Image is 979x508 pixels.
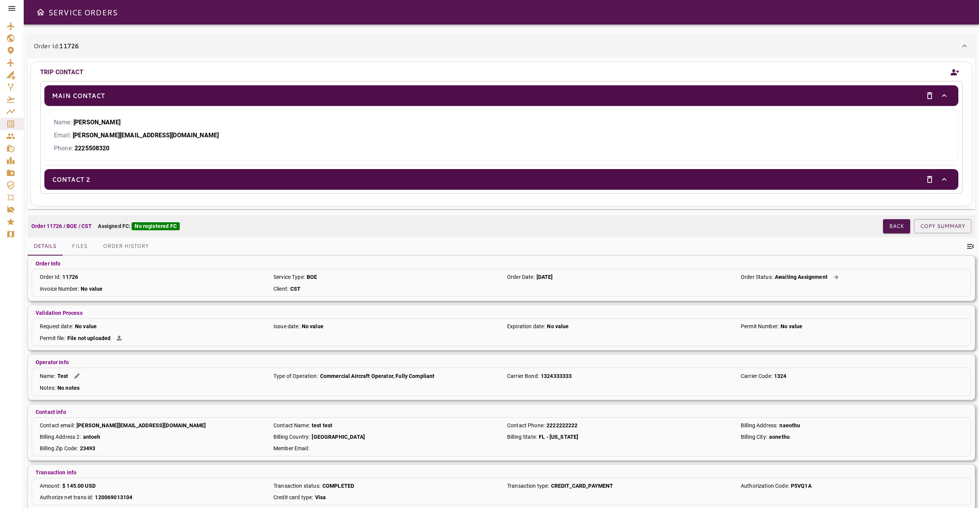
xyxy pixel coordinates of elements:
[40,433,81,441] p: Billing Address 2 :
[273,273,305,281] p: Service Type :
[73,132,219,139] b: [PERSON_NAME][EMAIL_ADDRESS][DOMAIN_NAME]
[57,372,68,380] p: Test
[44,169,958,190] div: Contact 2deletetoggle
[779,422,800,429] p: naeothu
[40,273,60,281] p: Order Id :
[775,273,828,281] p: Awaiting Assignment
[62,482,96,490] p: $ 145.00 USD
[883,219,910,233] button: Back
[273,422,310,429] p: Contact Name :
[923,89,936,102] button: delete
[507,422,545,429] p: Contact Phone :
[75,145,110,152] b: 2225508320
[40,482,60,490] p: Amount :
[273,285,288,293] p: Client :
[31,222,92,230] p: Order 11726 / BOE / CST
[769,433,790,441] p: aonethu
[52,175,90,184] p: Contact 2
[71,372,83,380] button: Edit
[914,219,971,233] button: COPY SUMMARY
[741,482,789,490] p: Authorization Code :
[273,493,313,501] p: Credit card type :
[80,444,96,452] p: 23493
[40,334,65,342] p: Permit file :
[507,322,545,330] p: Expiration date :
[320,372,435,380] p: Commercial Aircraft Operator, Fully Compliant
[307,273,317,281] p: BOE
[62,237,97,256] button: Files
[947,63,963,81] button: Add new contact
[40,322,73,330] p: Request date :
[62,273,78,281] p: 11726
[54,131,949,140] p: Email:
[28,58,975,209] div: Order Id:11726
[36,260,61,267] p: Order Info
[36,408,66,416] p: Contact info
[36,469,76,476] p: Transaction info
[273,433,310,441] p: Billing Country :
[40,68,83,77] p: TRIP CONTACT
[40,285,79,293] p: Invoice Number :
[44,85,958,106] div: Main Contactdeletetoggle
[40,384,55,392] p: Notes :
[40,372,55,380] p: Name :
[28,34,975,58] div: Order Id:11726
[36,309,83,317] p: Validation Process
[57,384,80,392] p: No notes
[40,493,93,501] p: Authorize net trans id :
[95,493,132,501] p: 120069013104
[81,285,102,293] p: No value
[507,482,549,490] p: Transaction type :
[273,482,320,490] p: Transaction status :
[741,322,779,330] p: Permit Number :
[547,322,569,330] p: No value
[36,358,69,366] p: Operator info
[539,433,578,441] p: FL - [US_STATE]
[741,372,772,380] p: Carrier Code :
[781,322,802,330] p: No value
[273,372,318,380] p: Type of Operation :
[507,372,539,380] p: Carrier Bond :
[34,41,79,50] p: Order Id:
[741,433,767,441] p: Billing City :
[831,273,842,281] button: Action
[76,422,206,429] p: [PERSON_NAME][EMAIL_ADDRESS][DOMAIN_NAME]
[290,285,301,293] p: CST
[791,482,811,490] p: P5VQ1A
[73,119,120,126] b: [PERSON_NAME]
[302,322,324,330] p: No value
[75,322,97,330] p: No value
[273,322,300,330] p: Issue date :
[40,444,78,452] p: Billing Zip Code :
[97,237,155,256] button: Order History
[28,237,62,256] button: Details
[923,173,936,186] button: delete
[132,222,179,230] div: No registered FC
[938,173,951,186] button: toggle
[312,422,332,429] p: test test
[114,334,125,342] button: Action
[59,41,79,50] b: 11726
[507,433,537,441] p: Billing State :
[33,5,48,20] button: Open drawer
[938,89,951,102] button: toggle
[98,222,179,230] p: Assigned FC:
[551,482,613,490] p: CREDIT_CARD_PAYMENT
[315,493,326,501] p: Visa
[541,372,572,380] p: 1324333333
[273,444,309,452] p: Member Email :
[741,273,773,281] p: Order Status :
[741,422,777,429] p: Billing Address :
[507,273,535,281] p: Order Date :
[67,334,111,342] p: File not uploaded
[312,433,365,441] p: [GEOGRAPHIC_DATA]
[537,273,553,281] p: [DATE]
[54,144,949,153] p: Phone:
[52,91,105,100] p: Main Contact
[83,433,101,441] p: antoeh
[322,482,354,490] p: COMPLETED
[546,422,578,429] p: 2222222222
[54,118,949,127] p: Name:
[48,6,117,18] h6: SERVICE ORDERS
[774,372,787,380] p: 1324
